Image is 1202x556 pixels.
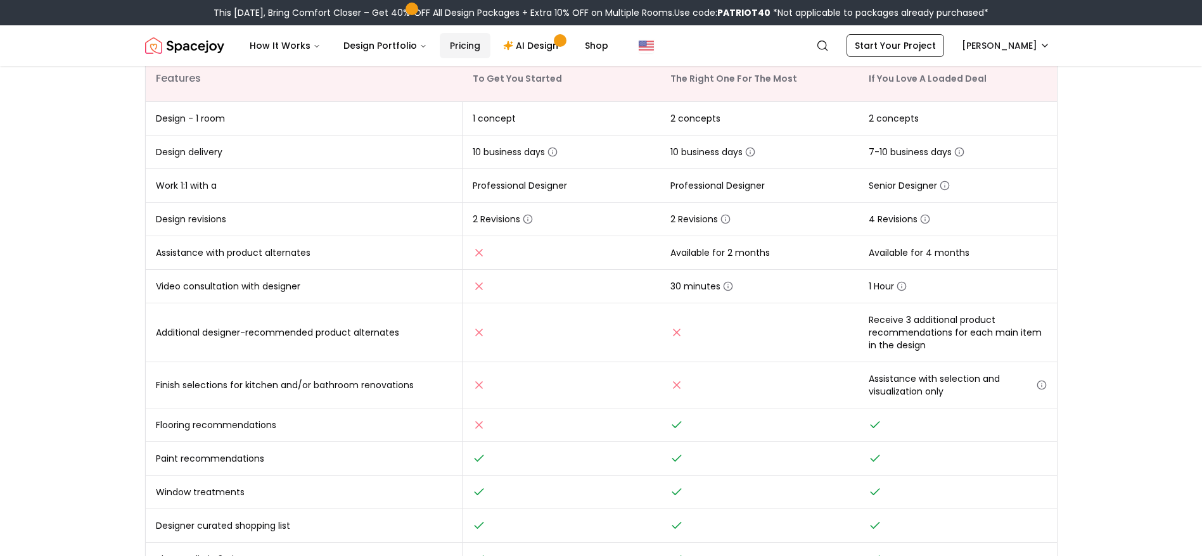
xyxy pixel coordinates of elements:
span: 10 business days [670,146,755,158]
span: Professional Designer [670,179,765,192]
td: Designer curated shopping list [146,509,463,543]
a: Start Your Project [847,34,944,57]
td: Window treatments [146,476,463,509]
small: If You Love A Loaded Deal [869,72,987,85]
button: [PERSON_NAME] [954,34,1058,57]
span: 2 concepts [670,112,720,125]
nav: Main [240,33,618,58]
td: Finish selections for kitchen and/or bathroom renovations [146,362,463,408]
td: Flooring recommendations [146,408,463,442]
td: Available for 2 months [660,236,859,270]
span: 2 concepts [869,112,919,125]
span: 2 Revisions [473,213,533,225]
td: Additional designer-recommended product alternates [146,303,463,362]
a: AI Design [493,33,572,58]
span: 30 minutes [670,280,733,293]
td: Available for 4 months [859,236,1057,270]
span: 2 Revisions [670,213,731,225]
span: 1 concept [473,112,516,125]
span: Use code: [674,6,770,19]
td: Design revisions [146,203,463,236]
a: Spacejoy [145,33,224,58]
small: The Right One For The Most [670,72,797,85]
span: Professional Designer [473,179,567,192]
td: Design - 1 room [146,102,463,136]
span: 7-10 business days [869,146,964,158]
a: Pricing [440,33,490,58]
span: *Not applicable to packages already purchased* [770,6,988,19]
span: 10 business days [473,146,558,158]
td: Work 1:1 with a [146,169,463,203]
span: Senior Designer [869,179,950,192]
td: Design delivery [146,136,463,169]
a: Shop [575,33,618,58]
small: To Get You Started [473,72,562,85]
nav: Global [145,25,1058,66]
div: This [DATE], Bring Comfort Closer – Get 40% OFF All Design Packages + Extra 10% OFF on Multiple R... [214,6,988,19]
td: Assistance with product alternates [146,236,463,270]
span: 4 Revisions [869,213,930,225]
button: How It Works [240,33,331,58]
img: Spacejoy Logo [145,33,224,58]
td: Receive 3 additional product recommendations for each main item in the design [859,303,1057,362]
span: 1 Hour [869,280,907,293]
td: Video consultation with designer [146,270,463,303]
td: Paint recommendations [146,442,463,476]
b: PATRIOT40 [717,6,770,19]
span: Assistance with selection and visualization only [869,372,1047,398]
img: United States [639,38,654,53]
button: Design Portfolio [333,33,437,58]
